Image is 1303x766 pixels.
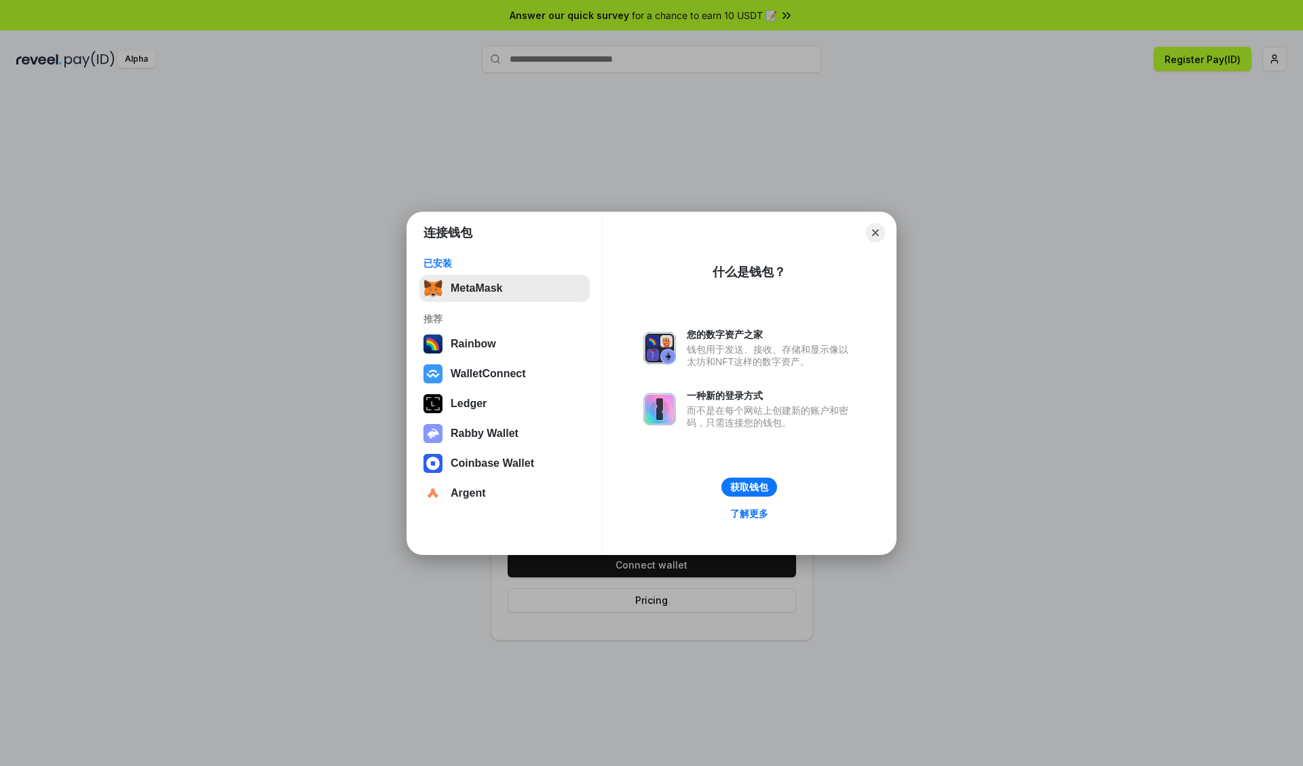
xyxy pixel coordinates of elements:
[451,338,496,350] div: Rainbow
[423,257,586,269] div: 已安装
[643,332,676,364] img: svg+xml,%3Csvg%20xmlns%3D%22http%3A%2F%2Fwww.w3.org%2F2000%2Fsvg%22%20fill%3D%22none%22%20viewBox...
[419,275,590,302] button: MetaMask
[451,427,518,440] div: Rabby Wallet
[730,481,768,493] div: 获取钱包
[451,487,486,499] div: Argent
[419,480,590,507] button: Argent
[687,404,855,429] div: 而不是在每个网站上创建新的账户和密码，只需连接您的钱包。
[722,505,776,522] a: 了解更多
[730,508,768,520] div: 了解更多
[721,478,777,497] button: 获取钱包
[423,225,472,241] h1: 连接钱包
[423,334,442,353] img: svg+xml,%3Csvg%20width%3D%22120%22%20height%3D%22120%22%20viewBox%3D%220%200%20120%20120%22%20fil...
[423,454,442,473] img: svg+xml,%3Csvg%20width%3D%2228%22%20height%3D%2228%22%20viewBox%3D%220%200%2028%2028%22%20fill%3D...
[419,360,590,387] button: WalletConnect
[423,424,442,443] img: svg+xml,%3Csvg%20xmlns%3D%22http%3A%2F%2Fwww.w3.org%2F2000%2Fsvg%22%20fill%3D%22none%22%20viewBox...
[451,457,534,470] div: Coinbase Wallet
[643,393,676,425] img: svg+xml,%3Csvg%20xmlns%3D%22http%3A%2F%2Fwww.w3.org%2F2000%2Fsvg%22%20fill%3D%22none%22%20viewBox...
[419,420,590,447] button: Rabby Wallet
[423,394,442,413] img: svg+xml,%3Csvg%20xmlns%3D%22http%3A%2F%2Fwww.w3.org%2F2000%2Fsvg%22%20width%3D%2228%22%20height%3...
[419,330,590,358] button: Rainbow
[451,398,487,410] div: Ledger
[423,364,442,383] img: svg+xml,%3Csvg%20width%3D%2228%22%20height%3D%2228%22%20viewBox%3D%220%200%2028%2028%22%20fill%3D...
[687,328,855,341] div: 您的数字资产之家
[451,368,526,380] div: WalletConnect
[451,282,502,294] div: MetaMask
[713,264,786,280] div: 什么是钱包？
[423,279,442,298] img: svg+xml,%3Csvg%20fill%3D%22none%22%20height%3D%2233%22%20viewBox%3D%220%200%2035%2033%22%20width%...
[687,389,855,402] div: 一种新的登录方式
[419,450,590,477] button: Coinbase Wallet
[423,313,586,325] div: 推荐
[423,484,442,503] img: svg+xml,%3Csvg%20width%3D%2228%22%20height%3D%2228%22%20viewBox%3D%220%200%2028%2028%22%20fill%3D...
[419,390,590,417] button: Ledger
[866,223,885,242] button: Close
[687,343,855,368] div: 钱包用于发送、接收、存储和显示像以太坊和NFT这样的数字资产。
